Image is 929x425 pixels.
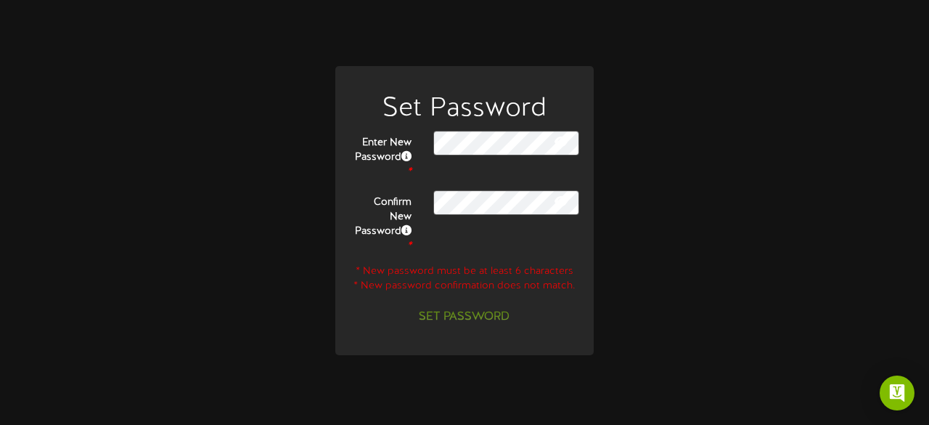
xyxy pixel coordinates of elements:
[339,131,423,179] label: Enter New Password
[410,304,518,330] button: Set Password
[339,190,423,254] label: Confirm New Password
[353,280,576,291] span: * New password confirmation does not match.
[339,95,591,124] h1: Set Password
[880,376,914,410] div: Open Intercom Messenger
[356,266,573,277] span: * New password must be at least 6 characters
